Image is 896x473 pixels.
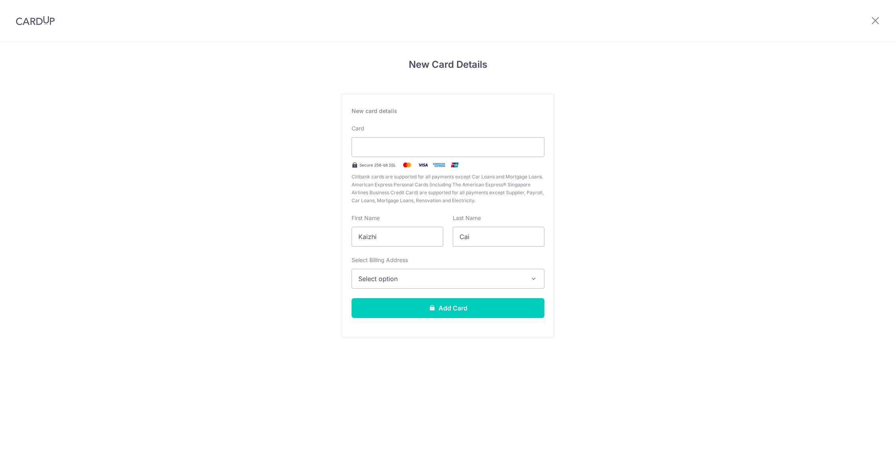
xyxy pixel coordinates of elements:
img: CardUp [16,16,55,25]
img: Visa [415,160,431,170]
label: Last Name [453,214,481,222]
label: Card [352,124,364,132]
button: Select option [352,269,544,289]
button: Add Card [352,298,544,318]
label: First Name [352,214,380,222]
img: .alt.unionpay [447,160,463,170]
span: Select option [358,274,523,283]
label: Select Billing Address [352,256,408,264]
img: Mastercard [399,160,415,170]
input: Cardholder First Name [352,227,443,247]
iframe: Secure card payment input frame [358,142,538,152]
div: New card details [352,107,544,115]
img: .alt.amex [431,160,447,170]
span: Citibank cards are supported for all payments except Car Loans and Mortgage Loans. American Expre... [352,173,544,205]
input: Cardholder Last Name [453,227,544,247]
h4: New Card Details [342,57,554,72]
span: Secure 256-bit SSL [360,162,396,168]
